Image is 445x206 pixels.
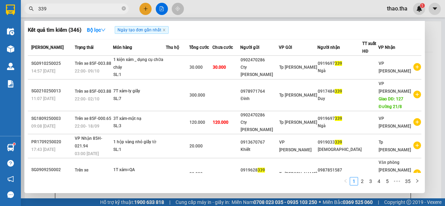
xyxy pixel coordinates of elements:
[350,177,358,185] a: 1
[318,146,362,153] div: [DEMOGRAPHIC_DATA]
[31,69,55,74] span: 14:57 [DATE]
[31,96,55,101] span: 11:07 [DATE]
[113,115,165,123] div: 3T xám-mặt nạ
[7,63,14,70] img: warehouse-icon
[31,87,73,95] div: SG0210250013
[43,10,69,43] b: Gửi khách hàng
[7,160,14,167] span: question-circle
[241,95,278,102] div: Đinh
[318,115,362,122] div: 0919697
[241,56,278,64] div: 0902470286
[241,146,278,153] div: Khiết
[113,146,165,154] div: SL: 1
[317,45,340,50] span: Người nhận
[391,177,403,185] li: Next 5 Pages
[335,140,342,145] span: 339
[189,144,203,148] span: 20.000
[279,140,311,152] span: VP [PERSON_NAME]
[113,166,165,174] div: 1T xám=QA
[7,144,14,151] img: warehouse-icon
[189,65,203,70] span: 30.000
[75,151,99,156] span: 03:00 [DATE]
[113,56,165,71] div: 1 kiện xám _ dụng cụ chữa cháy
[413,177,421,185] li: Next Page
[7,80,14,87] img: solution-icon
[335,89,342,94] span: 339
[403,177,413,185] a: 35
[113,71,165,79] div: SL: 1
[28,26,81,34] h3: Kết quả tìm kiếm ( 346 )
[31,124,55,129] span: 09:08 [DATE]
[279,171,317,176] span: Tp [PERSON_NAME]
[29,6,34,11] span: search
[362,41,376,54] span: TT xuất HĐ
[367,177,374,185] a: 3
[31,147,55,152] span: 17:43 [DATE]
[75,116,111,121] span: Trên xe 85F-000.65
[6,5,15,15] img: logo-vxr
[75,124,99,129] span: 22:00 - 18/09
[379,116,411,129] span: VP [PERSON_NAME]
[318,122,362,130] div: Ngà
[378,45,395,50] span: VP Nhận
[318,139,362,146] div: 0919033
[413,63,421,71] span: plus-circle
[379,160,411,173] span: Văn phòng [PERSON_NAME]
[318,60,362,67] div: 0919697
[31,45,64,50] span: [PERSON_NAME]
[7,45,14,53] img: warehouse-icon
[318,88,362,95] div: 0917484
[379,61,411,74] span: VP [PERSON_NAME]
[413,118,421,126] span: plus-circle
[162,28,166,32] span: close
[189,120,205,125] span: 120.000
[341,177,350,185] li: Previous Page
[375,177,383,185] li: 4
[240,45,259,50] span: Người gửi
[7,191,14,198] span: message
[75,89,111,94] span: Trên xe 85F-003.88
[113,87,165,95] div: 7T xám-ly giấy
[31,138,73,146] div: PR1709250020
[58,33,96,42] li: (c) 2017
[335,116,342,121] span: 339
[413,91,421,98] span: plus-circle
[75,9,92,25] img: logo.jpg
[358,177,366,185] li: 2
[13,143,15,145] sup: 1
[189,93,205,98] span: 300.000
[343,179,348,183] span: left
[166,45,179,50] span: Thu hộ
[341,177,350,185] button: left
[279,93,317,98] span: Tp [PERSON_NAME]
[75,45,94,50] span: Trạng thái
[31,60,73,67] div: SG0910250025
[113,95,165,103] div: SL: 7
[122,6,126,10] span: close-circle
[379,81,411,94] span: VP [PERSON_NAME]
[213,120,228,125] span: 120.000
[318,167,362,174] div: 0987851587
[413,169,421,177] span: plus-circle
[87,27,106,33] strong: Bộ lọc
[279,45,292,50] span: VP Gửi
[75,97,99,101] span: 22:00 - 02/10
[391,177,403,185] span: •••
[75,61,111,66] span: Trên xe 85F-003.88
[241,139,278,146] div: 0913670767
[241,88,278,95] div: 0978971764
[241,119,278,133] div: Cty [PERSON_NAME]
[318,67,362,75] div: Ngà
[279,120,317,125] span: Tp [PERSON_NAME]
[383,177,391,185] li: 5
[318,95,362,102] div: Duy
[379,97,403,109] span: Giao DĐ: 127 Đường 21/8
[241,167,278,174] div: 0919628
[113,138,165,146] div: 1 hộp vàng nhỏ giấy tờ
[413,177,421,185] button: right
[75,69,99,74] span: 22:00 - 09/10
[415,179,419,183] span: right
[75,136,102,148] span: VP Nhận 85H-021.94
[279,65,317,70] span: Tp [PERSON_NAME]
